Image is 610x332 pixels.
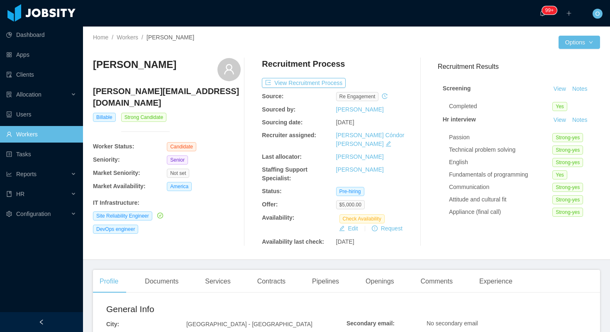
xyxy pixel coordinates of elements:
div: Openings [359,270,401,293]
b: Sourcing date: [262,119,303,126]
span: Pre-hiring [336,187,364,196]
span: Candidate [167,142,196,151]
button: icon: exclamation-circleRequest [368,223,406,233]
a: [PERSON_NAME] [336,153,384,160]
b: Availability last check: [262,238,324,245]
h4: [PERSON_NAME][EMAIL_ADDRESS][DOMAIN_NAME] [93,85,241,109]
span: Strong-yes [552,133,583,142]
b: Worker Status: [93,143,134,150]
span: Strong-yes [552,183,583,192]
a: icon: userWorkers [6,126,76,143]
span: Strong-yes [552,158,583,167]
div: Completed [449,102,552,111]
a: Workers [117,34,138,41]
a: icon: robotUsers [6,106,76,123]
span: Yes [552,170,567,179]
span: Senior [167,155,188,165]
b: Seniority: [93,156,120,163]
a: [PERSON_NAME] Cóndor [PERSON_NAME] [336,132,405,147]
b: Sourced by: [262,106,295,113]
sup: 1647 [542,6,557,15]
button: icon: exportView Recruitment Process [262,78,346,88]
span: Strong-yes [552,195,583,204]
a: View [551,85,569,92]
a: Home [93,34,108,41]
a: [PERSON_NAME] [336,106,384,113]
h3: Recruitment Results [438,61,600,72]
a: [PERSON_NAME] [336,166,384,173]
span: Allocation [16,91,41,98]
span: [DATE] [336,238,354,245]
i: icon: history [382,93,388,99]
b: Recruiter assigned: [262,132,316,138]
h3: [PERSON_NAME] [93,58,176,71]
b: City: [106,321,119,327]
div: Profile [93,270,125,293]
span: DevOps engineer [93,225,138,234]
span: Reports [16,171,37,177]
button: Notes [569,84,591,94]
button: Notes [569,115,591,125]
b: Staffing Support Specialist: [262,166,307,182]
button: Optionsicon: down [559,36,600,49]
a: icon: profileTasks [6,146,76,162]
i: icon: edit [386,141,391,147]
a: icon: exportView Recruitment Process [262,80,346,86]
div: Pipelines [305,270,346,293]
h2: General Info [106,303,346,316]
div: Attitude and cultural fit [449,195,552,204]
span: Strong-yes [552,208,583,217]
b: Status: [262,188,281,194]
span: America [167,182,192,191]
div: Communication [449,183,552,191]
b: Market Availability: [93,183,146,189]
span: HR [16,191,24,197]
i: icon: line-chart [6,171,12,177]
i: icon: book [6,191,12,197]
span: Not set [167,169,189,178]
span: / [142,34,143,41]
a: icon: appstoreApps [6,46,76,63]
span: Yes [552,102,567,111]
span: [PERSON_NAME] [146,34,194,41]
span: / [112,34,113,41]
div: Passion [449,133,552,142]
span: Site Reliability Engineer [93,211,152,221]
b: Source: [262,93,283,99]
strong: Hr interview [443,116,476,123]
a: icon: check-circle [156,212,163,219]
i: icon: plus [566,10,572,16]
div: Contracts [251,270,292,293]
span: No secondary email [427,320,478,327]
b: Offer: [262,201,278,208]
span: Strong Candidate [121,113,166,122]
div: Technical problem solving [449,145,552,154]
span: re engagement [336,92,379,101]
button: icon: editEdit [336,223,361,233]
i: icon: bell [539,10,545,16]
b: Market Seniority: [93,170,140,176]
div: Experience [473,270,519,293]
i: icon: solution [6,92,12,97]
b: IT Infrastructure : [93,199,139,206]
div: Documents [138,270,185,293]
b: Availability: [262,214,294,221]
a: icon: pie-chartDashboard [6,27,76,43]
span: [DATE] [336,119,354,126]
a: View [551,116,569,123]
span: Billable [93,113,116,122]
span: O [595,9,600,19]
b: Secondary email: [346,320,395,327]
div: Comments [414,270,459,293]
div: Appliance (final call) [449,208,552,216]
span: $5,000.00 [336,200,365,209]
i: icon: setting [6,211,12,217]
span: [GEOGRAPHIC_DATA] - [GEOGRAPHIC_DATA] [186,321,312,327]
h4: Recruitment Process [262,58,345,70]
i: icon: user [223,63,235,75]
span: Strong-yes [552,145,583,155]
div: English [449,158,552,167]
i: icon: check-circle [157,213,163,218]
a: icon: auditClients [6,66,76,83]
strong: Screening [443,85,471,92]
